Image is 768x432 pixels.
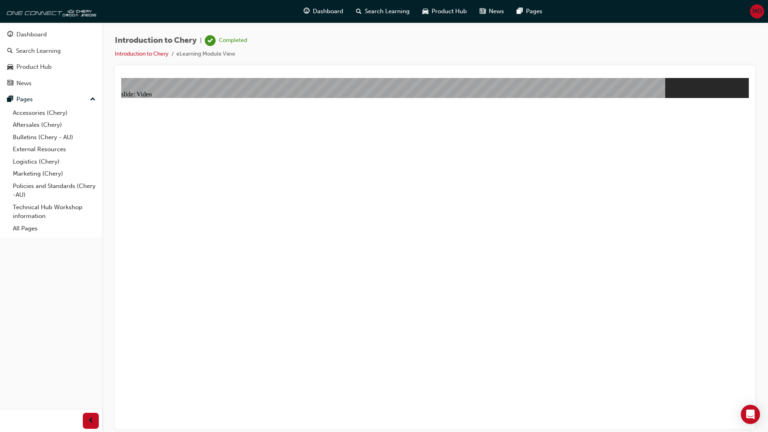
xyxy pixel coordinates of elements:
[10,107,99,119] a: Accessories (Chery)
[16,79,32,88] div: News
[3,92,99,107] button: Pages
[517,6,523,16] span: pages-icon
[200,36,202,45] span: |
[313,7,343,16] span: Dashboard
[10,201,99,222] a: Technical Hub Workshop information
[750,4,764,18] button: MD
[489,7,504,16] span: News
[10,119,99,131] a: Aftersales (Chery)
[7,96,13,103] span: pages-icon
[741,405,760,424] div: Open Intercom Messenger
[416,3,473,20] a: car-iconProduct Hub
[3,27,99,42] a: Dashboard
[297,3,350,20] a: guage-iconDashboard
[480,6,486,16] span: news-icon
[4,3,96,19] img: oneconnect
[10,143,99,156] a: External Resources
[304,6,310,16] span: guage-icon
[16,62,52,72] div: Product Hub
[219,37,247,44] div: Completed
[3,76,99,91] a: News
[10,168,99,180] a: Marketing (Chery)
[3,60,99,74] a: Product Hub
[7,80,13,87] span: news-icon
[10,222,99,235] a: All Pages
[432,7,467,16] span: Product Hub
[90,94,96,105] span: up-icon
[10,156,99,168] a: Logistics (Chery)
[7,64,13,71] span: car-icon
[10,180,99,201] a: Policies and Standards (Chery -AU)
[16,95,33,104] div: Pages
[422,6,428,16] span: car-icon
[16,46,61,56] div: Search Learning
[205,35,216,46] span: learningRecordVerb_COMPLETE-icon
[7,48,13,55] span: search-icon
[115,36,197,45] span: Introduction to Chery
[3,26,99,92] button: DashboardSearch LearningProduct HubNews
[356,6,362,16] span: search-icon
[10,131,99,144] a: Bulletins (Chery - AU)
[350,3,416,20] a: search-iconSearch Learning
[365,7,410,16] span: Search Learning
[473,3,510,20] a: news-iconNews
[3,44,99,58] a: Search Learning
[526,7,542,16] span: Pages
[16,30,47,39] div: Dashboard
[752,7,762,16] span: MD
[115,50,168,57] a: Introduction to Chery
[7,31,13,38] span: guage-icon
[88,416,94,426] span: prev-icon
[510,3,549,20] a: pages-iconPages
[176,50,235,59] li: eLearning Module View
